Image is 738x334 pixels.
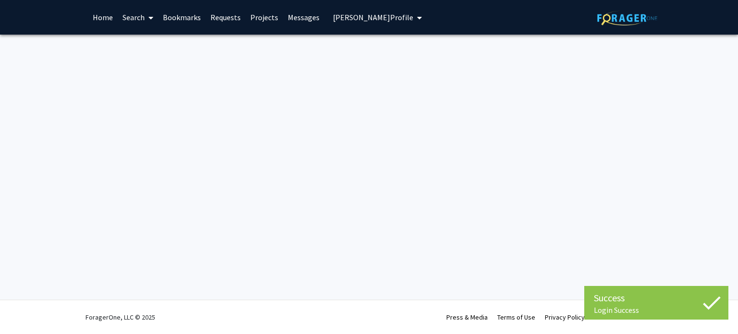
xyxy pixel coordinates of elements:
[118,0,158,34] a: Search
[86,300,155,334] div: ForagerOne, LLC © 2025
[594,305,719,315] div: Login Success
[283,0,324,34] a: Messages
[446,313,488,322] a: Press & Media
[545,313,585,322] a: Privacy Policy
[246,0,283,34] a: Projects
[206,0,246,34] a: Requests
[158,0,206,34] a: Bookmarks
[333,12,413,22] span: [PERSON_NAME] Profile
[597,11,657,25] img: ForagerOne Logo
[497,313,535,322] a: Terms of Use
[594,291,719,305] div: Success
[88,0,118,34] a: Home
